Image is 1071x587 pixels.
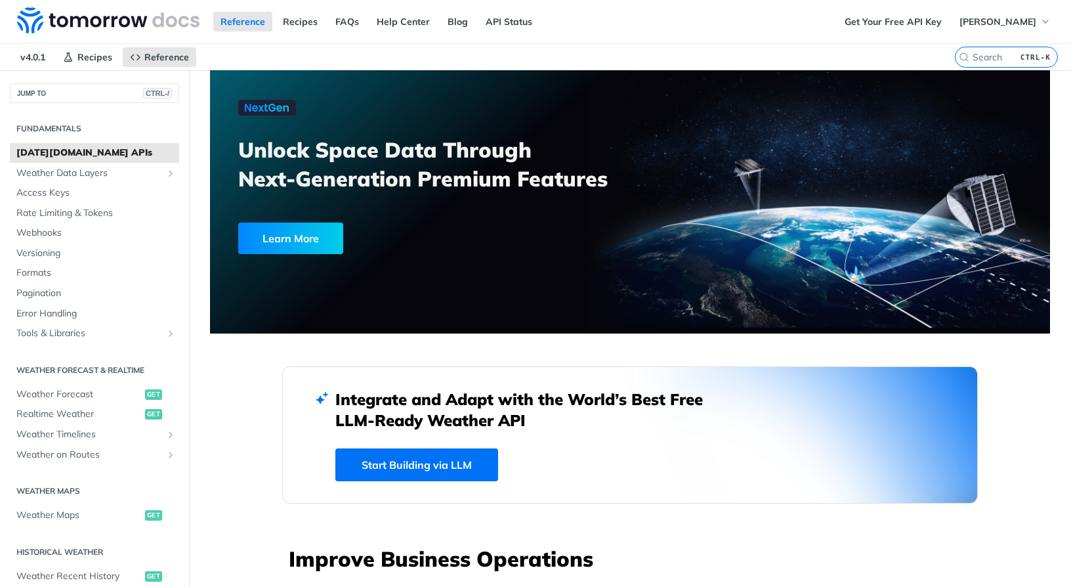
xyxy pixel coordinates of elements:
span: Weather Timelines [16,428,162,441]
span: Pagination [16,287,176,300]
span: get [145,510,162,521]
h2: Integrate and Adapt with the World’s Best Free LLM-Ready Weather API [335,389,723,431]
button: [PERSON_NAME] [952,12,1058,32]
a: Formats [10,263,179,283]
span: Recipes [77,51,112,63]
span: [PERSON_NAME] [959,16,1036,28]
span: Weather Maps [16,509,142,522]
span: Weather Data Layers [16,167,162,180]
span: Weather Recent History [16,570,142,583]
a: Weather Recent Historyget [10,567,179,586]
a: Weather on RoutesShow subpages for Weather on Routes [10,445,179,465]
span: Weather on Routes [16,448,162,462]
a: Access Keys [10,183,179,203]
a: Error Handling [10,304,179,324]
svg: Search [959,52,969,62]
a: Recipes [276,12,325,32]
button: Show subpages for Weather Data Layers [165,168,176,179]
a: Weather Data LayersShow subpages for Weather Data Layers [10,163,179,183]
span: CTRL-/ [143,88,172,98]
a: Recipes [56,47,119,67]
span: Formats [16,267,176,280]
span: Rate Limiting & Tokens [16,207,176,220]
span: get [145,571,162,582]
a: Versioning [10,244,179,263]
h2: Weather Forecast & realtime [10,364,179,376]
a: Weather Mapsget [10,506,179,525]
a: Realtime Weatherget [10,404,179,424]
a: Weather Forecastget [10,385,179,404]
span: Access Keys [16,186,176,200]
h3: Unlock Space Data Through Next-Generation Premium Features [238,135,644,193]
h3: Improve Business Operations [289,544,978,573]
div: Learn More [238,223,343,254]
button: JUMP TOCTRL-/ [10,83,179,103]
a: Help Center [369,12,437,32]
span: Weather Forecast [16,388,142,401]
a: FAQs [328,12,366,32]
a: Tools & LibrariesShow subpages for Tools & Libraries [10,324,179,343]
a: Weather TimelinesShow subpages for Weather Timelines [10,425,179,445]
span: Tools & Libraries [16,327,162,340]
span: Versioning [16,247,176,260]
img: NextGen [238,100,296,116]
a: Start Building via LLM [335,448,498,481]
span: Reference [144,51,189,63]
button: Show subpages for Weather Timelines [165,429,176,440]
span: Webhooks [16,227,176,240]
h2: Historical Weather [10,546,179,558]
a: [DATE][DOMAIN_NAME] APIs [10,143,179,163]
span: get [145,409,162,420]
span: Error Handling [16,307,176,320]
span: Realtime Weather [16,408,142,421]
a: Reference [123,47,196,67]
a: API Status [478,12,539,32]
a: Pagination [10,284,179,303]
a: Get Your Free API Key [837,12,949,32]
a: Reference [213,12,272,32]
a: Blog [440,12,475,32]
a: Rate Limiting & Tokens [10,204,179,223]
button: Show subpages for Weather on Routes [165,450,176,460]
a: Learn More [238,223,563,254]
kbd: CTRL-K [1017,51,1054,64]
span: get [145,389,162,400]
h2: Weather Maps [10,485,179,497]
img: Tomorrow.io Weather API Docs [17,7,199,33]
button: Show subpages for Tools & Libraries [165,328,176,339]
h2: Fundamentals [10,123,179,135]
span: [DATE][DOMAIN_NAME] APIs [16,146,176,160]
a: Webhooks [10,223,179,243]
span: v4.0.1 [13,47,52,67]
